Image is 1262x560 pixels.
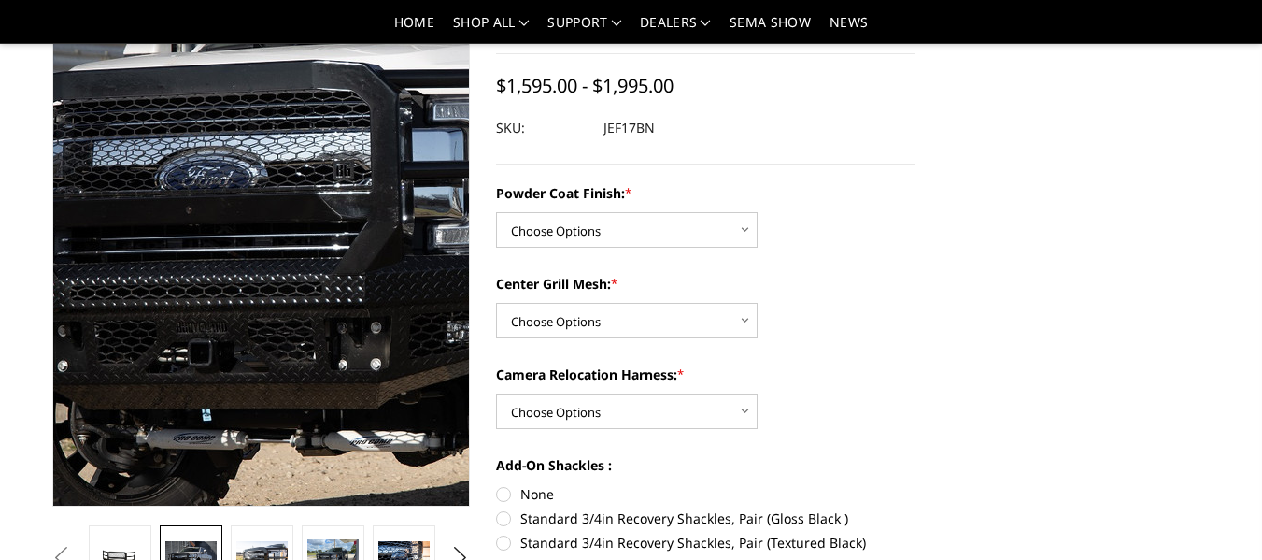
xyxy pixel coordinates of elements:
[547,16,621,43] a: Support
[496,455,915,475] label: Add-On Shackles :
[496,111,589,145] dt: SKU:
[496,73,674,98] span: $1,595.00 - $1,995.00
[830,16,868,43] a: News
[496,484,915,504] label: None
[496,365,915,384] label: Camera Relocation Harness:
[496,533,915,553] label: Standard 3/4in Recovery Shackles, Pair (Textured Black)
[496,274,915,294] label: Center Grill Mesh:
[730,16,811,43] a: SEMA Show
[496,509,915,528] label: Standard 3/4in Recovery Shackles, Pair (Gloss Black )
[496,183,915,203] label: Powder Coat Finish:
[640,16,711,43] a: Dealers
[1169,470,1262,560] iframe: Chat Widget
[603,111,655,145] dd: JEF17BN
[394,16,434,43] a: Home
[453,16,529,43] a: shop all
